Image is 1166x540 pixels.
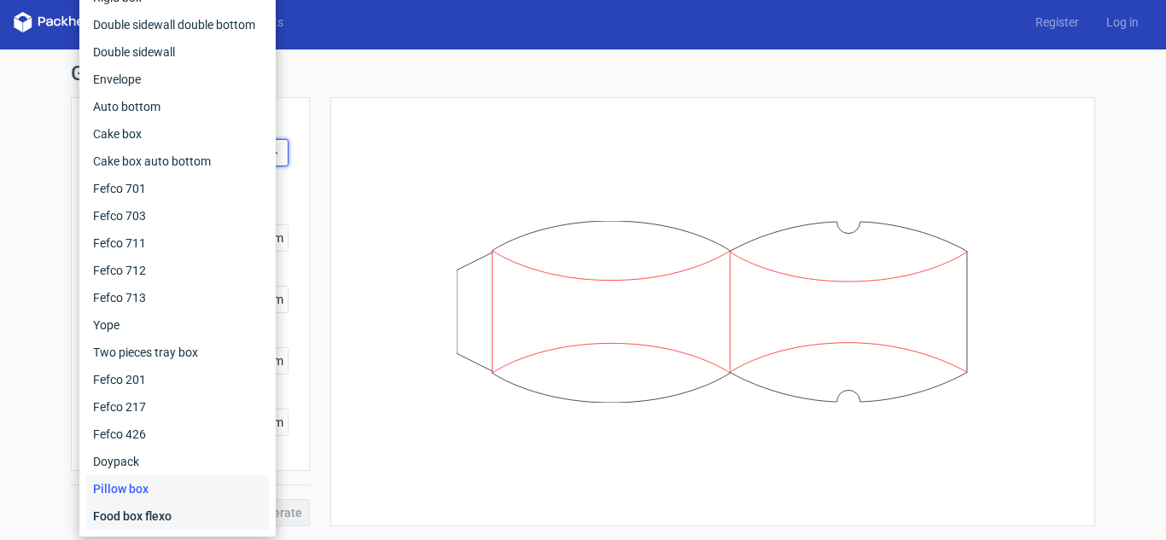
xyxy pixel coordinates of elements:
div: Fefco 426 [86,421,269,448]
div: Two pieces tray box [86,339,269,366]
div: Cake box auto bottom [86,148,269,175]
div: Fefco 217 [86,393,269,421]
div: Fefco 201 [86,366,269,393]
div: Fefco 712 [86,257,269,284]
div: Doypack [86,448,269,475]
div: Auto bottom [86,93,269,120]
div: Cake box [86,120,269,148]
h1: Generate new dieline [71,63,1095,84]
div: Double sidewall double bottom [86,11,269,38]
div: Envelope [86,66,269,93]
div: Fefco 701 [86,175,269,202]
div: Fefco 703 [86,202,269,229]
a: Log in [1093,14,1152,31]
div: Fefco 711 [86,229,269,257]
a: Register [1022,14,1093,31]
div: Yope [86,311,269,339]
div: Fefco 713 [86,284,269,311]
div: Double sidewall [86,38,269,66]
div: Pillow box [86,475,269,502]
div: Food box flexo [86,502,269,530]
